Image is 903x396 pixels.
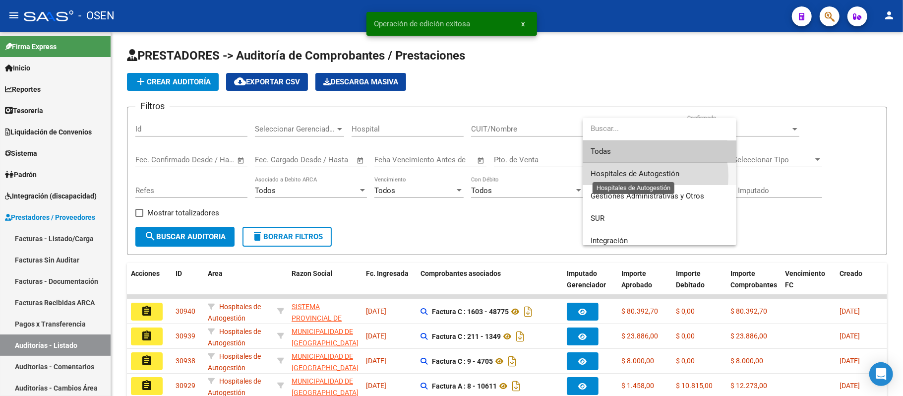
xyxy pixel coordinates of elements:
span: SUR [591,214,604,223]
div: Open Intercom Messenger [869,362,893,386]
span: Hospitales de Autogestión [591,169,679,178]
span: Integración [591,236,628,245]
span: Gestiones Administrativas y Otros [591,192,704,200]
input: dropdown search [583,118,727,140]
span: Todas [591,140,728,163]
